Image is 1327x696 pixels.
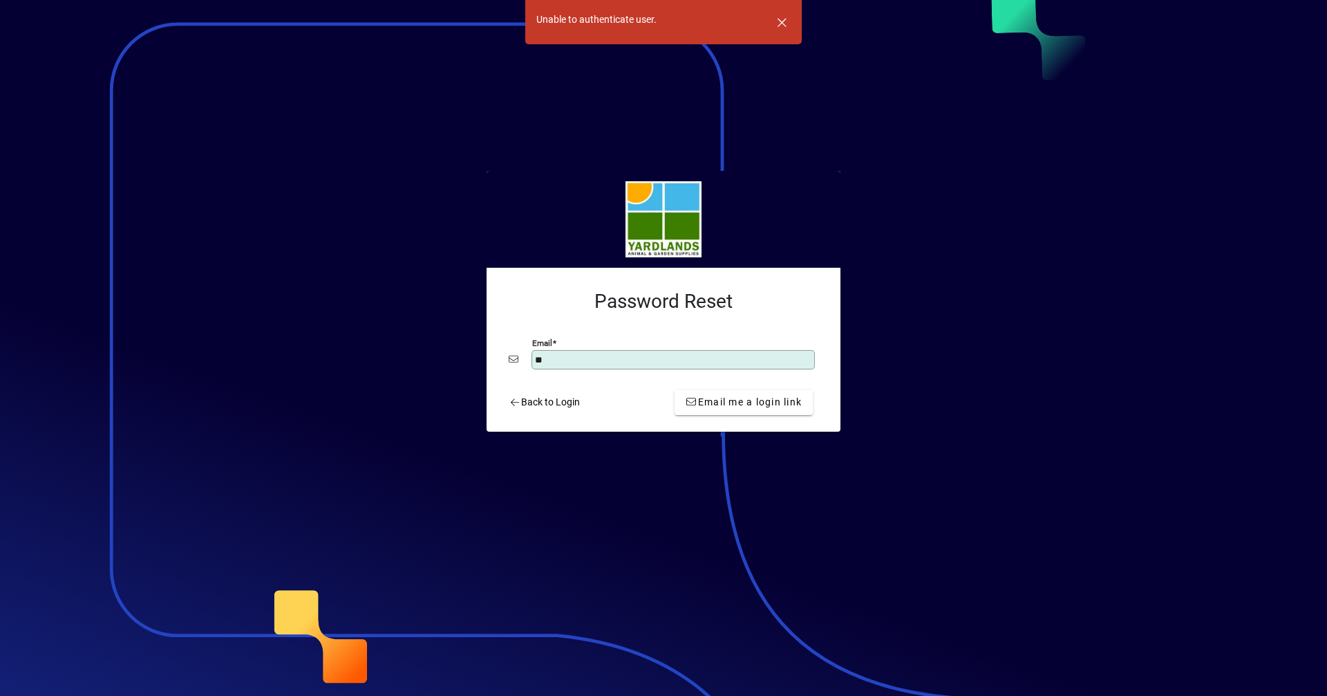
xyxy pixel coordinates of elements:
span: Email me a login link [686,395,802,410]
div: Unable to authenticate user. [536,12,657,27]
span: Back to Login [509,395,580,410]
h2: Password Reset [509,290,818,313]
mat-label: Email [532,338,552,347]
a: Back to Login [503,390,585,415]
button: Dismiss [765,6,798,39]
button: Email me a login link [675,390,813,415]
